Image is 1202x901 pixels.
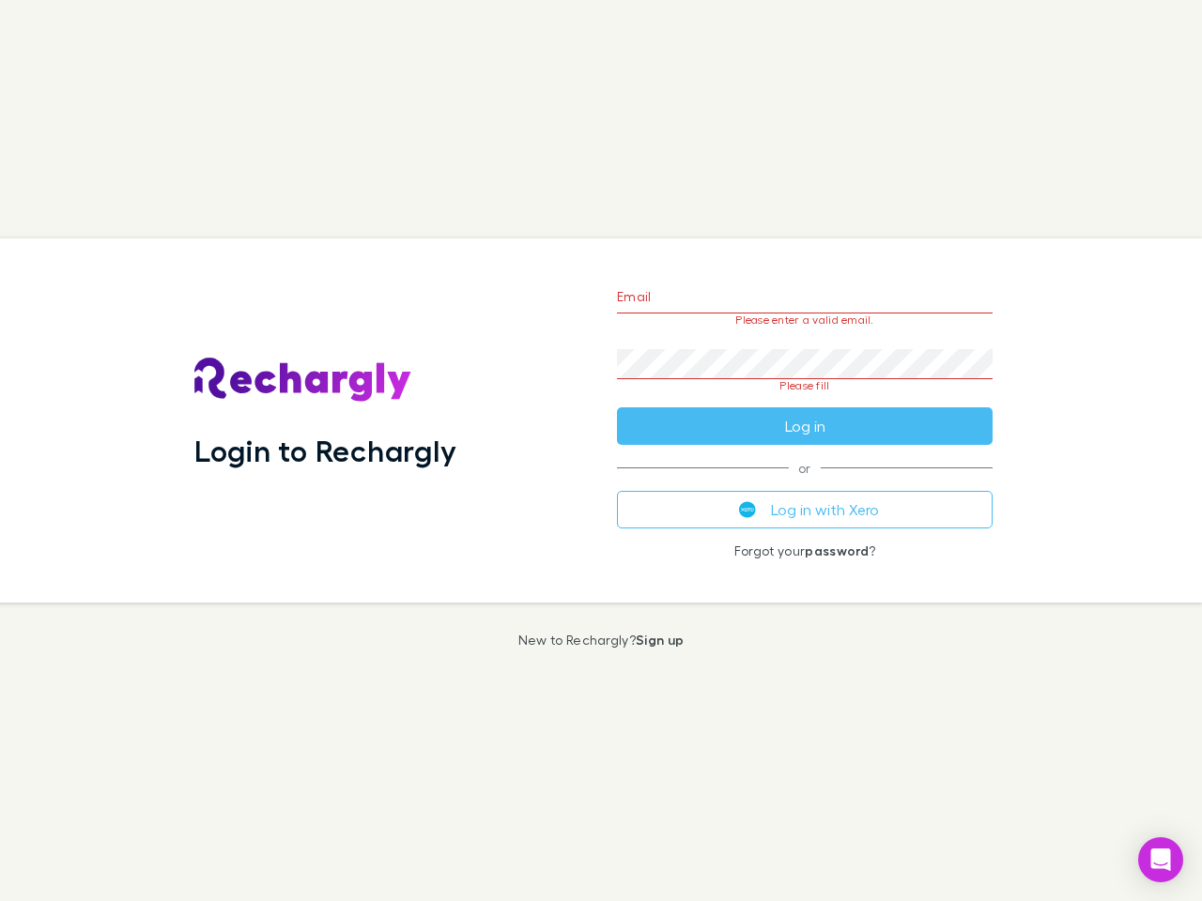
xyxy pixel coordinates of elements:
p: New to Rechargly? [518,633,685,648]
img: Rechargly's Logo [194,358,412,403]
a: password [805,542,869,558]
p: Forgot your ? [617,543,993,558]
span: or [617,467,993,468]
a: Sign up [636,632,684,648]
p: Please fill [617,379,993,392]
p: Please enter a valid email. [617,313,993,327]
button: Log in [617,407,993,445]
div: Open Intercom Messenger [1138,837,1183,882]
h1: Login to Rechargly [194,433,456,468]
img: Xero's logo [739,501,756,518]
button: Log in with Xero [617,491,993,528]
